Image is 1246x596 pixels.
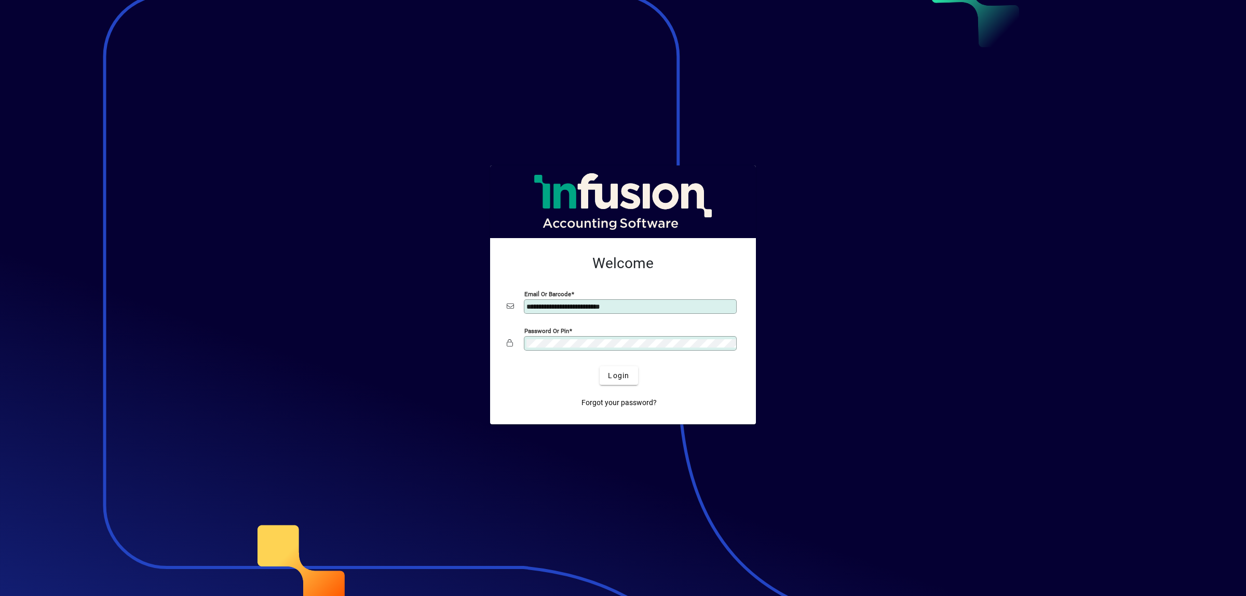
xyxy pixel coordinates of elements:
[581,397,657,408] span: Forgot your password?
[608,370,629,381] span: Login
[600,366,638,385] button: Login
[577,393,661,412] a: Forgot your password?
[524,290,571,298] mat-label: Email or Barcode
[524,327,569,335] mat-label: Password or Pin
[507,255,739,272] h2: Welcome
